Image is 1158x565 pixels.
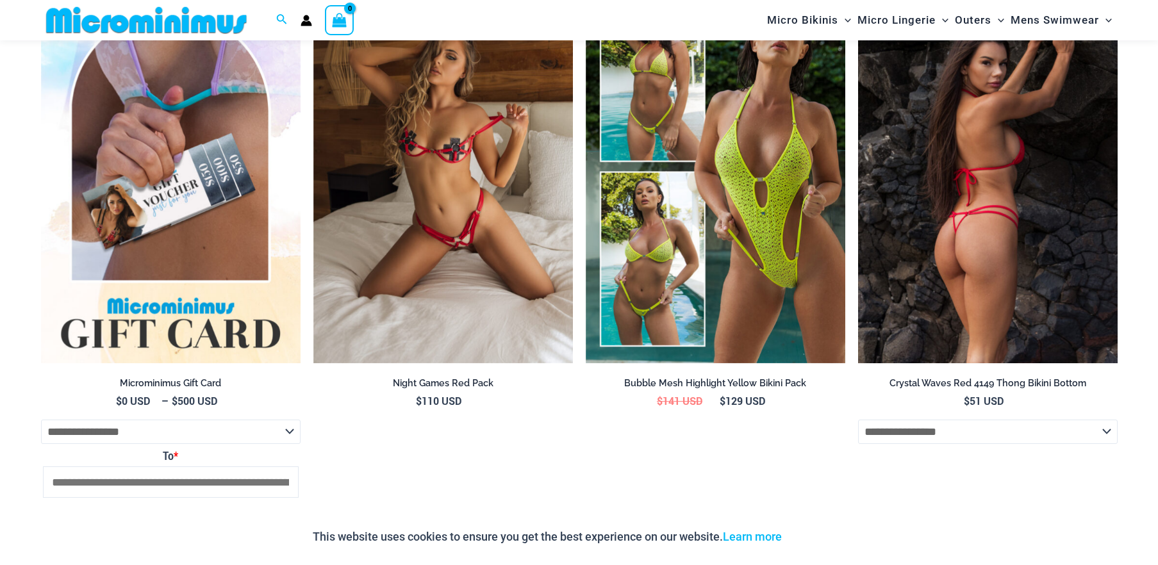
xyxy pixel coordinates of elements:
[854,4,952,37] a: Micro LingerieMenu ToggleMenu Toggle
[964,394,970,407] span: $
[767,4,838,37] span: Micro Bikinis
[116,394,122,407] span: $
[172,394,217,407] bdi: 500 USD
[764,4,854,37] a: Micro BikinisMenu ToggleMenu Toggle
[858,377,1118,394] a: Crystal Waves Red 4149 Thong Bikini Bottom
[43,446,299,466] label: To
[720,394,765,407] bdi: 129 USD
[657,394,702,407] bdi: 141 USD
[416,394,461,407] bdi: 110 USD
[936,4,948,37] span: Menu Toggle
[41,6,252,35] img: MM SHOP LOGO FLAT
[276,12,288,28] a: Search icon link
[41,377,301,394] a: Microminimus Gift Card
[762,2,1118,38] nav: Site Navigation
[301,15,312,26] a: Account icon link
[325,5,354,35] a: View Shopping Cart, empty
[964,394,1004,407] bdi: 51 USD
[952,4,1007,37] a: OutersMenu ToggleMenu Toggle
[174,449,178,463] abbr: Required field
[720,394,725,407] span: $
[838,4,851,37] span: Menu Toggle
[313,527,782,546] p: This website uses cookies to ensure you get the best experience on our website.
[723,530,782,543] a: Learn more
[791,521,846,552] button: Accept
[657,394,663,407] span: $
[586,377,845,394] a: Bubble Mesh Highlight Yellow Bikini Pack
[313,377,573,389] h2: Night Games Red Pack
[116,394,150,407] bdi: 0 USD
[172,394,178,407] span: $
[1007,4,1115,37] a: Mens SwimwearMenu ToggleMenu Toggle
[991,4,1004,37] span: Menu Toggle
[43,505,299,526] label: From
[41,394,301,408] span: –
[416,394,422,407] span: $
[1099,4,1112,37] span: Menu Toggle
[313,377,573,394] a: Night Games Red Pack
[1011,4,1099,37] span: Mens Swimwear
[955,4,991,37] span: Outers
[586,377,845,389] h2: Bubble Mesh Highlight Yellow Bikini Pack
[41,377,301,389] h2: Microminimus Gift Card
[857,4,936,37] span: Micro Lingerie
[858,377,1118,389] h2: Crystal Waves Red 4149 Thong Bikini Bottom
